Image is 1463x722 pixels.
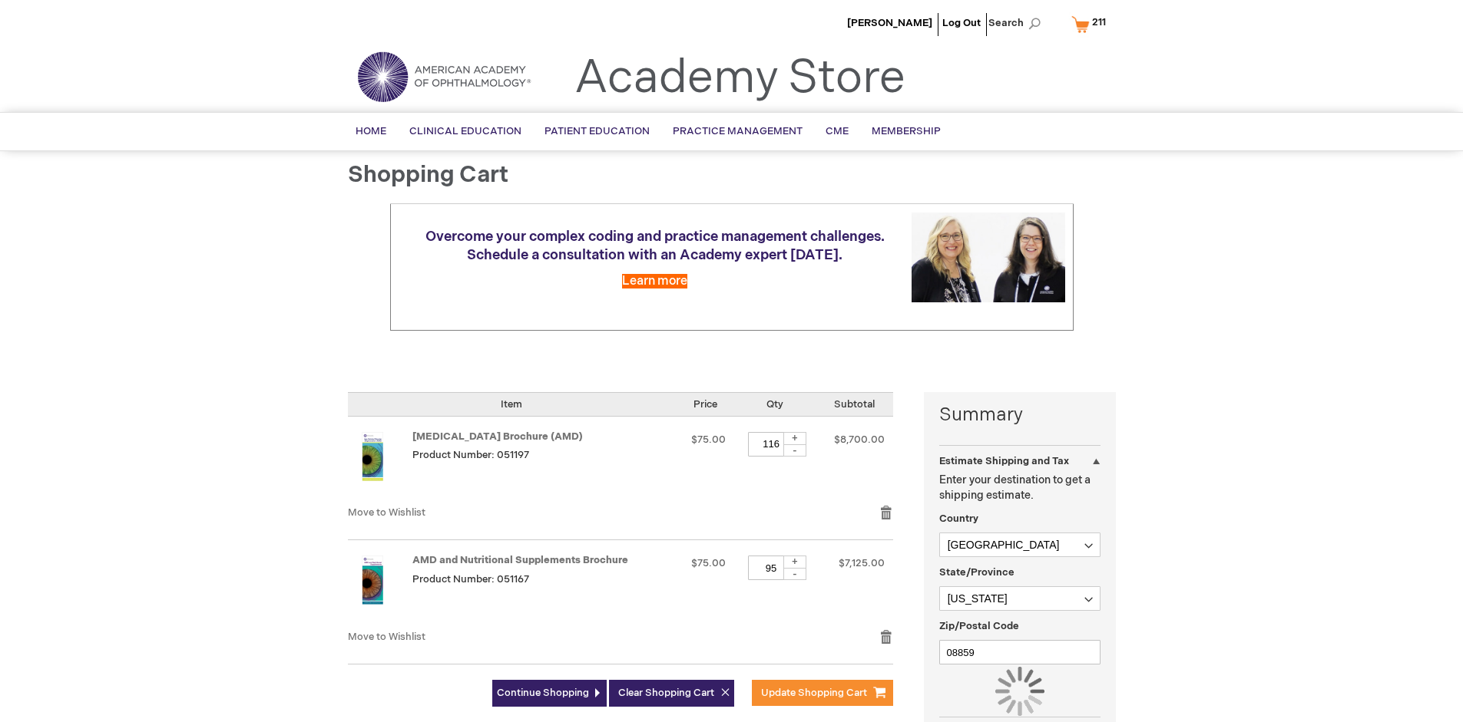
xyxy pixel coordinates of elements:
button: Update Shopping Cart [752,680,893,706]
a: [MEDICAL_DATA] Brochure (AMD) [412,430,583,443]
a: 211 [1068,11,1116,38]
a: AMD and Nutritional Supplements Brochure [412,554,628,566]
span: Country [939,513,978,525]
a: Move to Wishlist [348,631,425,643]
span: CME [826,125,849,137]
div: + [783,432,806,445]
img: Schedule a consultation with an Academy expert today [912,213,1065,302]
a: Age-Related Macular Degeneration Brochure (AMD) [348,432,412,490]
span: $75.00 [691,557,726,569]
a: Learn more [622,274,687,288]
span: Shopping Cart [348,161,508,189]
div: - [783,568,806,580]
a: [PERSON_NAME] [847,17,932,29]
span: Update Shopping Cart [761,687,867,699]
span: Zip/Postal Code [939,620,1019,632]
span: Product Number: 051167 [412,573,529,585]
span: Item [501,398,522,410]
input: Qty [748,556,794,580]
span: Clinical Education [409,125,521,137]
strong: Summary [939,402,1101,428]
span: Price [693,398,717,410]
span: Home [356,125,386,137]
img: Age-Related Macular Degeneration Brochure (AMD) [348,432,397,481]
a: Log Out [942,17,981,29]
span: Overcome your complex coding and practice management challenges. Schedule a consultation with an ... [425,229,885,263]
span: $75.00 [691,434,726,446]
span: 211 [1092,16,1106,28]
span: Clear Shopping Cart [618,687,714,699]
strong: Estimate Shipping and Tax [939,455,1069,467]
span: Practice Management [673,125,803,137]
span: Product Number: 051197 [412,449,529,461]
span: $7,125.00 [839,557,885,569]
a: Academy Store [574,51,905,106]
img: Loading... [995,667,1044,716]
a: Move to Wishlist [348,506,425,519]
span: Patient Education [544,125,650,137]
span: Continue Shopping [497,687,589,699]
img: AMD and Nutritional Supplements Brochure [348,556,397,605]
p: Enter your destination to get a shipping estimate. [939,473,1101,503]
button: Clear Shopping Cart [609,680,734,707]
div: + [783,556,806,569]
span: Qty [766,398,783,410]
input: Qty [748,432,794,457]
a: Continue Shopping [492,680,607,707]
span: Subtotal [834,398,875,410]
a: AMD and Nutritional Supplements Brochure [348,556,412,614]
span: $8,700.00 [834,434,885,446]
div: - [783,444,806,457]
span: Membership [872,125,941,137]
span: State/Province [939,566,1015,579]
span: Search [988,8,1047,38]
